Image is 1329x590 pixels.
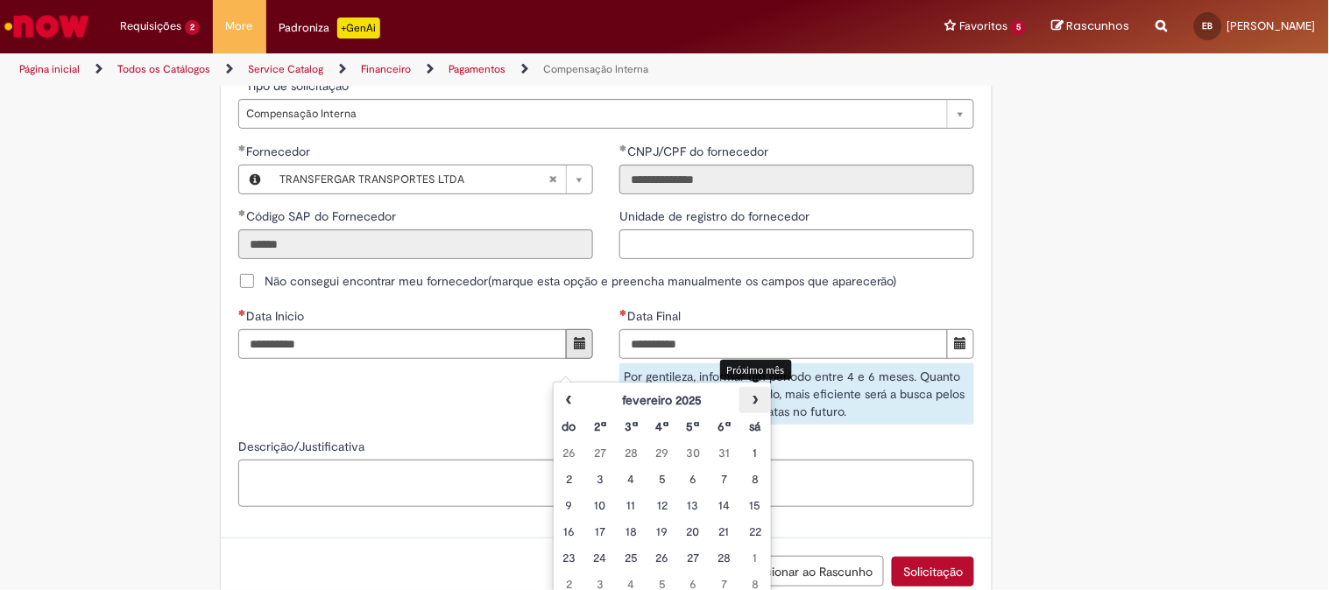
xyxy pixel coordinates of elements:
[238,460,974,507] textarea: Descrição/Justificativa
[589,496,611,514] div: 10 August 2025 Sunday
[554,387,584,413] th: Mês anterior
[185,20,200,35] span: 2
[1067,18,1130,34] span: Rascunhos
[619,363,974,425] div: Por gentileza, informar um período entre 4 e 6 meses. Quanto maior o período selecionado, mais ef...
[739,413,770,439] th: Sábado
[13,53,873,86] ul: Trilhas de página
[744,444,766,461] div: 01 August 2025 Friday
[619,208,813,224] span: Unidade de registro do fornecedor
[566,329,593,359] button: Mostrar calendário para Data Inicio
[739,387,770,413] th: Próximo mês
[619,309,627,316] span: Necessários
[651,549,673,566] div: 26 August 2025 Tuesday
[558,523,580,540] div: 16 August 2025 Saturday
[238,329,567,359] input: Data Inicio
[554,413,584,439] th: Domingo
[682,523,704,540] div: 20 August 2025 Wednesday
[651,523,673,540] div: 19 August 2025 Tuesday
[713,523,735,540] div: 21 August 2025 Thursday
[1227,18,1316,33] span: [PERSON_NAME]
[361,62,411,76] a: Financeiro
[117,62,210,76] a: Todos os Catálogos
[589,549,611,566] div: 24 August 2025 Sunday
[238,229,593,259] input: Código SAP do Fornecedor
[238,144,246,151] span: Obrigatório Preenchido
[713,470,735,488] div: 07 August 2025 Thursday
[19,62,80,76] a: Página inicial
[744,470,766,488] div: 08 August 2025 Friday
[226,18,253,35] span: More
[678,413,709,439] th: Quinta-feira
[619,329,948,359] input: Data Final
[620,470,642,488] div: 04 August 2025 Monday
[540,165,566,193] abbr: Limpar campo Fornecedor
[246,78,352,94] span: Tipo de solicitação
[271,165,592,193] a: TRANSFERGAR TRANSPORTES LTDALimpar campo Fornecedor
[279,18,380,39] div: Padroniza
[238,309,246,316] span: Necessários
[713,496,735,514] div: 14 August 2025 Thursday
[584,387,739,413] th: fevereiro 2025. Alternar mês
[682,470,704,488] div: 06 August 2025 Wednesday
[238,439,368,454] span: Descrição/Justificativa
[265,272,896,290] span: Não consegui encontrar meu fornecedor(marque esta opção e preencha manualmente os campos que apar...
[558,496,580,514] div: 09 August 2025 Saturday
[651,496,673,514] div: 12 August 2025 Tuesday
[248,62,323,76] a: Service Catalog
[1052,18,1130,35] a: Rascunhos
[620,444,642,461] div: 28 July 2025 Monday
[713,549,735,566] div: 28 August 2025 Thursday
[682,496,704,514] div: 13 August 2025 Wednesday
[892,557,974,586] button: Solicitação
[947,329,974,359] button: Mostrar calendário para Data Final
[279,165,548,193] span: TRANSFERGAR TRANSPORTES LTDA
[239,165,271,193] button: Fornecedor , Visualizar este registro TRANSFERGAR TRANSPORTES LTDA
[558,470,580,488] div: 02 August 2025 Saturday
[543,62,648,76] a: Compensação Interna
[720,360,792,380] div: Próximo mês
[709,413,739,439] th: Sexta-feira
[744,549,766,566] div: 01 September 2025 Monday
[449,62,505,76] a: Pagamentos
[682,549,704,566] div: 27 August 2025 Wednesday
[744,496,766,514] div: 15 August 2025 Friday
[651,444,673,461] div: 29 July 2025 Tuesday
[616,413,647,439] th: Terça-feira
[619,143,772,160] label: Somente leitura - CNPJ/CPF do fornecedor
[238,209,246,216] span: Obrigatório Preenchido
[558,444,580,461] div: 26 July 2025 Saturday
[1011,20,1026,35] span: 5
[589,444,611,461] div: 27 July 2025 Sunday
[584,413,615,439] th: Segunda-feira
[558,549,580,566] div: 23 August 2025 Saturday
[627,144,772,159] span: Somente leitura - CNPJ/CPF do fornecedor
[619,144,627,151] span: Obrigatório Preenchido
[238,207,399,225] label: Somente leitura - Código SAP do Fornecedor
[620,523,642,540] div: 18 August 2025 Monday
[651,470,673,488] div: 05 August 2025 Tuesday
[713,444,735,461] div: 31 July 2025 Thursday
[620,496,642,514] div: 11 August 2025 Monday
[1203,20,1213,32] span: EB
[120,18,181,35] span: Requisições
[627,308,684,324] span: Data Final
[744,523,766,540] div: 22 August 2025 Friday
[647,413,677,439] th: Quarta-feira
[246,144,314,159] span: Fornecedor
[619,229,974,259] input: Unidade de registro do fornecedor
[959,18,1007,35] span: Favoritos
[589,523,611,540] div: 17 August 2025 Sunday
[682,444,704,461] div: 30 July 2025 Wednesday
[337,18,380,39] p: +GenAi
[719,556,884,586] button: Adicionar ao Rascunho
[589,470,611,488] div: 03 August 2025 Sunday
[246,208,399,224] span: Somente leitura - Código SAP do Fornecedor
[246,308,308,324] span: Data Inicio
[619,165,974,194] input: CNPJ/CPF do fornecedor
[246,100,938,128] span: Compensação Interna
[620,549,642,566] div: 25 August 2025 Monday
[2,9,92,44] img: ServiceNow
